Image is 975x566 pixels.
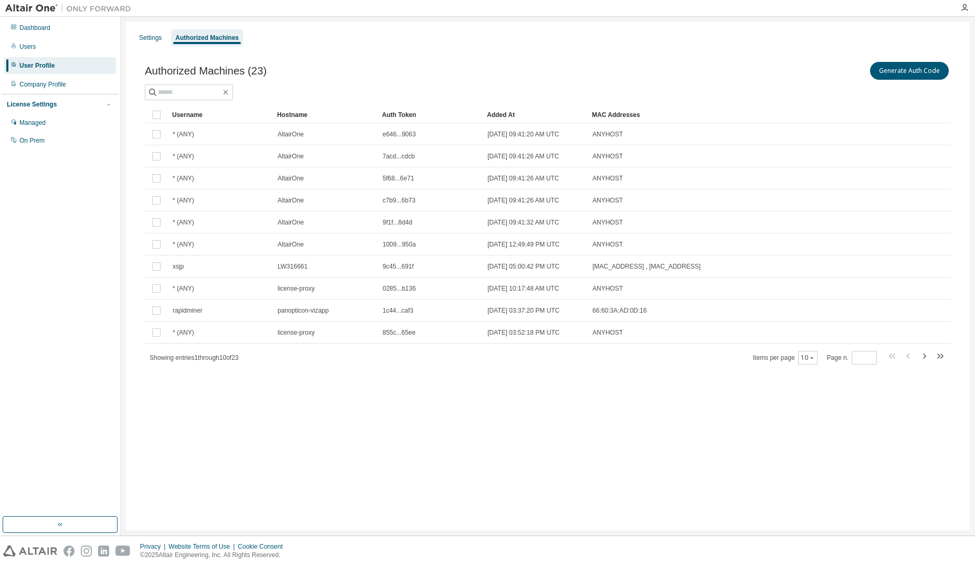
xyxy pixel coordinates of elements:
div: License Settings [7,100,57,109]
span: [DATE] 09:41:26 AM UTC [487,196,559,205]
div: Auth Token [382,106,479,123]
span: AltairOne [278,240,304,249]
span: ANYHOST [592,152,623,161]
div: Managed [19,119,46,127]
div: Hostname [277,106,374,123]
span: Items per page [753,351,818,365]
span: ANYHOST [592,284,623,293]
span: AltairOne [278,130,304,138]
span: 855c...65ee [383,328,416,337]
span: * (ANY) [173,196,194,205]
div: Cookie Consent [238,542,289,551]
span: Authorized Machines (23) [145,65,267,77]
div: Username [172,106,269,123]
div: Authorized Machines [175,34,239,42]
span: * (ANY) [173,328,194,337]
span: c7b9...6b73 [383,196,416,205]
span: [DATE] 09:41:32 AM UTC [487,218,559,227]
span: * (ANY) [173,218,194,227]
img: instagram.svg [81,546,92,557]
div: Users [19,42,36,51]
span: [DATE] 09:41:26 AM UTC [487,174,559,183]
span: rapidminer [173,306,203,315]
span: xsjp [173,262,184,271]
span: 0285...b136 [383,284,416,293]
span: AltairOne [278,196,304,205]
span: * (ANY) [173,130,194,138]
span: AltairOne [278,218,304,227]
span: [DATE] 03:52:18 PM UTC [487,328,559,337]
span: [MAC_ADDRESS] , [MAC_ADDRESS] [592,262,701,271]
div: Dashboard [19,24,50,32]
div: Company Profile [19,80,66,89]
span: 7acd...cdcb [383,152,415,161]
div: Privacy [140,542,168,551]
span: license-proxy [278,284,315,293]
span: 9c45...691f [383,262,414,271]
span: [DATE] 09:41:20 AM UTC [487,130,559,138]
button: Generate Auth Code [870,62,949,80]
span: [DATE] 03:37:20 PM UTC [487,306,559,315]
span: Showing entries 1 through 10 of 23 [150,354,239,361]
span: license-proxy [278,328,315,337]
span: panopticon-vizapp [278,306,328,315]
span: 1009...950a [383,240,416,249]
div: MAC Addresses [592,106,841,123]
span: ANYHOST [592,328,623,337]
span: AltairOne [278,174,304,183]
div: On Prem [19,136,45,145]
div: Added At [487,106,584,123]
img: linkedin.svg [98,546,109,557]
span: * (ANY) [173,152,194,161]
div: Settings [139,34,162,42]
p: © 2025 Altair Engineering, Inc. All Rights Reserved. [140,551,289,560]
span: Page n. [827,351,877,365]
img: Altair One [5,3,136,14]
img: facebook.svg [63,546,75,557]
span: LW316661 [278,262,308,271]
span: * (ANY) [173,174,194,183]
span: [DATE] 10:17:48 AM UTC [487,284,559,293]
span: ANYHOST [592,174,623,183]
span: ANYHOST [592,130,623,138]
span: 9f1f...8d4d [383,218,412,227]
span: AltairOne [278,152,304,161]
div: Website Terms of Use [168,542,238,551]
span: 1c44...caf3 [383,306,414,315]
div: User Profile [19,61,55,70]
span: [DATE] 09:41:26 AM UTC [487,152,559,161]
img: altair_logo.svg [3,546,57,557]
span: 66:60:3A:AD:0D:16 [592,306,647,315]
span: * (ANY) [173,240,194,249]
span: e646...9063 [383,130,416,138]
span: * (ANY) [173,284,194,293]
span: ANYHOST [592,196,623,205]
span: [DATE] 05:00:42 PM UTC [487,262,559,271]
button: 10 [801,354,815,362]
span: ANYHOST [592,218,623,227]
span: 5f68...6e71 [383,174,414,183]
span: [DATE] 12:49:49 PM UTC [487,240,559,249]
span: ANYHOST [592,240,623,249]
img: youtube.svg [115,546,131,557]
